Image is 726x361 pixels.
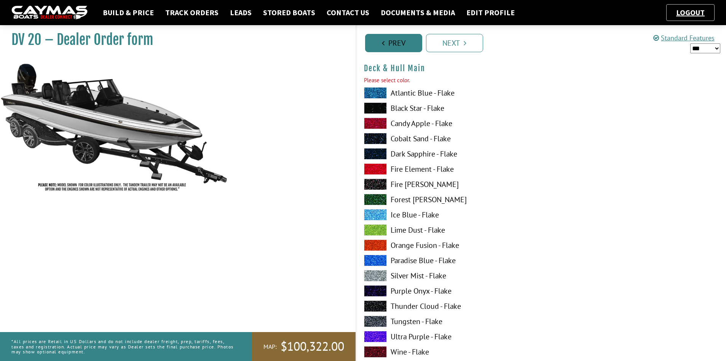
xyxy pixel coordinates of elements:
[377,8,459,18] a: Documents & Media
[161,8,222,18] a: Track Orders
[364,163,534,175] label: Fire Element - Flake
[99,8,158,18] a: Build & Price
[672,8,708,17] a: Logout
[364,270,534,281] label: Silver Mist - Flake
[364,87,534,99] label: Atlantic Blue - Flake
[365,34,422,52] a: Prev
[364,118,534,129] label: Candy Apple - Flake
[11,31,337,48] h1: DV 20 – Dealer Order form
[364,76,719,85] div: Please select color.
[281,339,344,355] span: $100,322.00
[364,240,534,251] label: Orange Fusion - Flake
[364,148,534,160] label: Dark Sapphire - Flake
[11,6,88,20] img: caymas-dealer-connect-2ed40d3bc7270c1d8d7ffb4b79bf05adc795679939227970def78ec6f6c03838.gif
[364,300,534,312] label: Thunder Cloud - Flake
[364,102,534,114] label: Black Star - Flake
[364,133,534,144] label: Cobalt Sand - Flake
[259,8,319,18] a: Stored Boats
[11,335,235,358] p: *All prices are Retail in US Dollars and do not include dealer freight, prep, tariffs, fees, taxe...
[364,209,534,220] label: Ice Blue - Flake
[364,194,534,205] label: Forest [PERSON_NAME]
[364,346,534,358] label: Wine - Flake
[426,34,483,52] a: Next
[226,8,255,18] a: Leads
[364,285,534,297] label: Purple Onyx - Flake
[252,332,356,361] a: MAP:$100,322.00
[364,331,534,342] label: Ultra Purple - Flake
[364,224,534,236] label: Lime Dust - Flake
[364,316,534,327] label: Tungsten - Flake
[364,64,719,73] h4: Deck & Hull Main
[364,255,534,266] label: Paradise Blue - Flake
[364,179,534,190] label: Fire [PERSON_NAME]
[263,343,277,351] span: MAP:
[653,34,715,42] a: Standard Features
[463,8,519,18] a: Edit Profile
[323,8,373,18] a: Contact Us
